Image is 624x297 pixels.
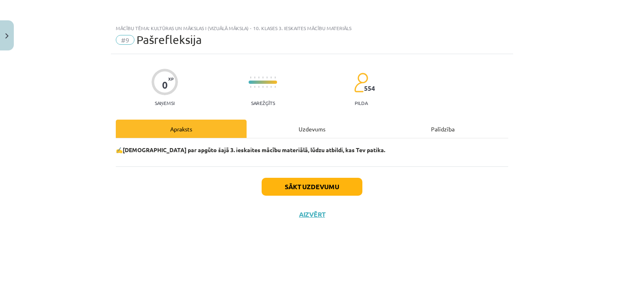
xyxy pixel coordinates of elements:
[152,100,178,106] p: Saņemsi
[297,210,327,218] button: Aizvērt
[168,76,173,81] span: XP
[250,76,251,79] img: icon-short-line-57e1e144782c952c97e751825c79c345078a6d821885a25fce030b3d8c18986b.svg
[116,25,508,31] div: Mācību tēma: Kultūras un mākslas i (vizuālā māksla) - 10. klases 3. ieskaites mācību materiāls
[116,35,134,45] span: #9
[266,76,267,79] img: icon-short-line-57e1e144782c952c97e751825c79c345078a6d821885a25fce030b3d8c18986b.svg
[364,85,375,92] span: 554
[254,76,255,79] img: icon-short-line-57e1e144782c952c97e751825c79c345078a6d821885a25fce030b3d8c18986b.svg
[116,146,508,154] p: ✍️
[254,86,255,88] img: icon-short-line-57e1e144782c952c97e751825c79c345078a6d821885a25fce030b3d8c18986b.svg
[377,120,508,138] div: Palīdzība
[123,146,385,153] b: [DEMOGRAPHIC_DATA] par apgūto šajā 3. ieskaites mācību materiālā, lūdzu atbildi, kas Tev patika.
[136,33,202,46] span: Pašrefleksija
[247,120,377,138] div: Uzdevums
[162,79,168,91] div: 0
[262,76,263,79] img: icon-short-line-57e1e144782c952c97e751825c79c345078a6d821885a25fce030b3d8c18986b.svg
[251,100,275,106] p: Sarežģīts
[262,178,362,196] button: Sākt uzdevumu
[354,72,368,93] img: students-c634bb4e5e11cddfef0936a35e636f08e4e9abd3cc4e673bd6f9a4125e45ecb1.svg
[258,86,259,88] img: icon-short-line-57e1e144782c952c97e751825c79c345078a6d821885a25fce030b3d8c18986b.svg
[5,33,9,39] img: icon-close-lesson-0947bae3869378f0d4975bcd49f059093ad1ed9edebbc8119c70593378902aed.svg
[355,100,368,106] p: pilda
[250,86,251,88] img: icon-short-line-57e1e144782c952c97e751825c79c345078a6d821885a25fce030b3d8c18986b.svg
[266,86,267,88] img: icon-short-line-57e1e144782c952c97e751825c79c345078a6d821885a25fce030b3d8c18986b.svg
[258,76,259,79] img: icon-short-line-57e1e144782c952c97e751825c79c345078a6d821885a25fce030b3d8c18986b.svg
[116,120,247,138] div: Apraksts
[262,86,263,88] img: icon-short-line-57e1e144782c952c97e751825c79c345078a6d821885a25fce030b3d8c18986b.svg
